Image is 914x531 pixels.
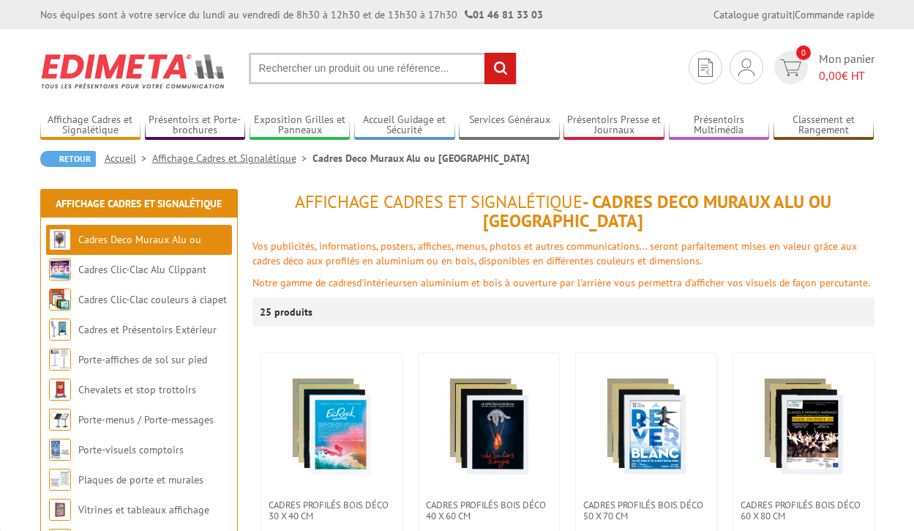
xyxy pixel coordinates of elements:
a: Retour [40,151,96,167]
img: Cadres Clic-Clac couleurs à clapet [49,289,71,311]
font: en aluminium et bois à ouverture par l'arrière vous permettra d’afficher vos visuels de façon per... [407,276,870,289]
img: Plaques de porte et murales [49,469,71,491]
span: Cadres Profilés Bois Déco 50 x 70 cm [583,500,709,521]
a: Porte-menus / Porte-messages [78,413,214,426]
span: Cadres Profilés Bois Déco 60 x 80 cm [741,500,866,521]
img: devis rapide [780,59,801,76]
a: Présentoirs Presse et Journaux [563,114,664,138]
img: Cadres Profilés Bois Déco 30 x 40 cm [280,375,383,478]
a: Accueil [105,152,152,165]
img: Porte-menus / Porte-messages [49,409,71,431]
div: Nos équipes sont à votre service du lundi au vendredi de 8h30 à 12h30 et de 13h30 à 17h30 [40,7,543,22]
a: Cadres Clic-Clac couleurs à clapet [78,293,227,306]
img: Cadres Profilés Bois Déco 50 x 70 cm [595,375,697,478]
a: Affichage Cadres et Signalétique [56,197,222,210]
img: Chevalets et stop trottoirs [49,379,71,401]
input: Rechercher un produit ou une référence... [249,53,517,84]
font: Notre gamme de cadres [252,276,356,289]
span: 0,00 [819,68,842,83]
img: Vitrines et tableaux affichage [49,499,71,521]
h1: - Cadres Deco Muraux Alu ou [GEOGRAPHIC_DATA] [252,193,874,231]
a: Porte-affiches de sol sur pied [78,353,207,366]
div: | [713,7,874,22]
span: Cadres Profilés Bois Déco 30 x 40 cm [269,500,394,521]
a: Accueil Guidage et Sécurité [354,114,455,138]
img: Porte-visuels comptoirs [49,439,71,461]
p: 25 produits [260,297,315,327]
a: Cadres Profilés Bois Déco 50 x 70 cm [576,500,716,521]
span: Affichage Cadres et Signalétique [295,190,583,213]
a: Affichage Cadres et Signalétique [40,114,141,138]
a: Porte-visuels comptoirs [78,443,184,456]
font: Vos publicités, informations, posters, affiches, menus, photos et autres communications... seront... [252,239,857,267]
span: Mon panier [819,51,874,84]
span: € HT [819,67,874,84]
img: devis rapide [738,59,754,76]
a: Cadres et Présentoirs Extérieur [78,323,217,336]
a: Classement et Rangement [773,114,874,138]
img: Edimeta [40,44,227,98]
a: Cadres Profilés Bois Déco 60 x 80 cm [733,500,874,521]
font: d'intérieurs [356,276,407,289]
a: Services Généraux [459,114,560,138]
li: Cadres Deco Muraux Alu ou [GEOGRAPHIC_DATA] [312,151,530,166]
span: Cadres Profilés Bois Déco 40 x 60 cm [426,500,552,521]
img: devis rapide [698,59,713,77]
input: rechercher [484,53,516,84]
a: Commande rapide [795,8,874,21]
a: Plaques de porte et murales [78,473,203,486]
img: Cadres Profilés Bois Déco 60 x 80 cm [752,375,855,478]
a: Affichage Cadres et Signalétique [152,152,312,165]
span: 0 [796,45,811,60]
a: Vitrines et tableaux affichage [78,503,209,516]
img: Cadres et Présentoirs Extérieur [49,319,71,341]
a: Cadres Deco Muraux Alu ou [GEOGRAPHIC_DATA] [49,233,201,276]
img: Porte-affiches de sol sur pied [49,349,71,371]
a: Présentoirs Multimédia [669,114,770,138]
a: Catalogue gratuit [713,8,793,21]
a: Exposition Grilles et Panneaux [250,114,351,138]
strong: 01 46 81 33 03 [465,8,543,21]
img: Cadres Profilés Bois Déco 40 x 60 cm [438,375,540,478]
a: Présentoirs et Porte-brochures [145,114,246,138]
a: Chevalets et stop trottoirs [78,383,196,396]
a: devis rapide 0 Mon panier 0,00€ HT [771,51,874,84]
a: Cadres Clic-Clac Alu Clippant [78,263,206,276]
img: Cadres Deco Muraux Alu ou Bois [49,229,71,250]
a: Cadres Profilés Bois Déco 30 x 40 cm [261,500,402,521]
a: Cadres Profilés Bois Déco 40 x 60 cm [419,500,559,521]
